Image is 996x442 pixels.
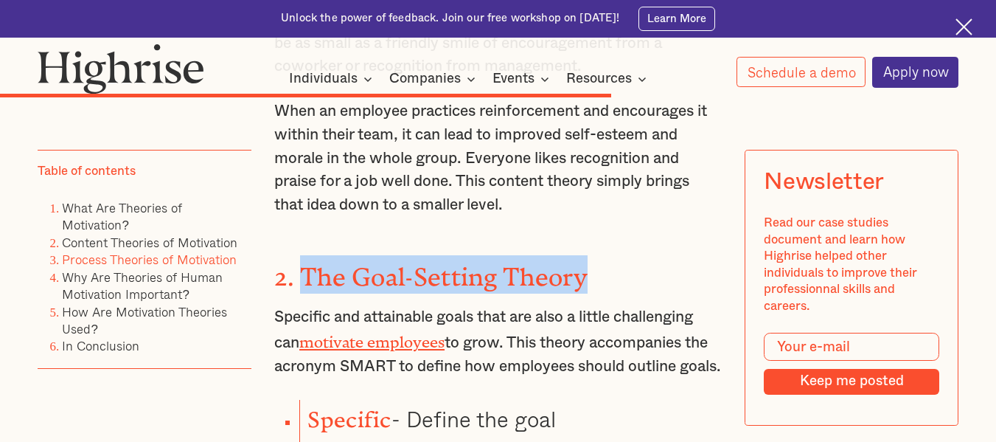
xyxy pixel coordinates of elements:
[764,333,939,361] input: Your e-mail
[566,70,651,88] div: Resources
[307,407,391,421] strong: Specific
[274,263,588,279] strong: 2. The Goal-Setting Theory
[62,249,237,269] a: Process Theories of Motivation
[62,197,182,234] a: What Are Theories of Motivation?
[299,400,722,433] li: - Define the goal
[389,70,480,88] div: Companies
[281,11,619,26] div: Unlock the power of feedback. Join our free workshop on [DATE]!
[566,70,632,88] div: Resources
[62,336,139,356] a: In Conclusion
[299,334,445,343] a: motivate employees
[492,70,534,88] div: Events
[764,369,939,395] input: Keep me posted
[62,266,223,303] a: Why Are Theories of Human Motivation Important?
[389,70,461,88] div: Companies
[274,100,722,216] p: When an employee practices reinforcement and encourages it within their team, it can lead to impr...
[492,70,554,88] div: Events
[638,7,715,31] a: Learn More
[38,44,204,94] img: Highrise logo
[736,57,866,87] a: Schedule a demo
[872,57,959,88] a: Apply now
[764,333,939,395] form: Modal Form
[955,18,972,35] img: Cross icon
[289,70,377,88] div: Individuals
[289,70,358,88] div: Individuals
[764,169,884,196] div: Newsletter
[62,301,227,338] a: How Are Motivation Theories Used?
[764,215,939,314] div: Read our case studies document and learn how Highrise helped other individuals to improve their p...
[62,232,237,252] a: Content Theories of Motivation
[38,163,136,179] div: Table of contents
[274,305,722,379] p: Specific and attainable goals that are also a little challenging can to grow. This theory accompa...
